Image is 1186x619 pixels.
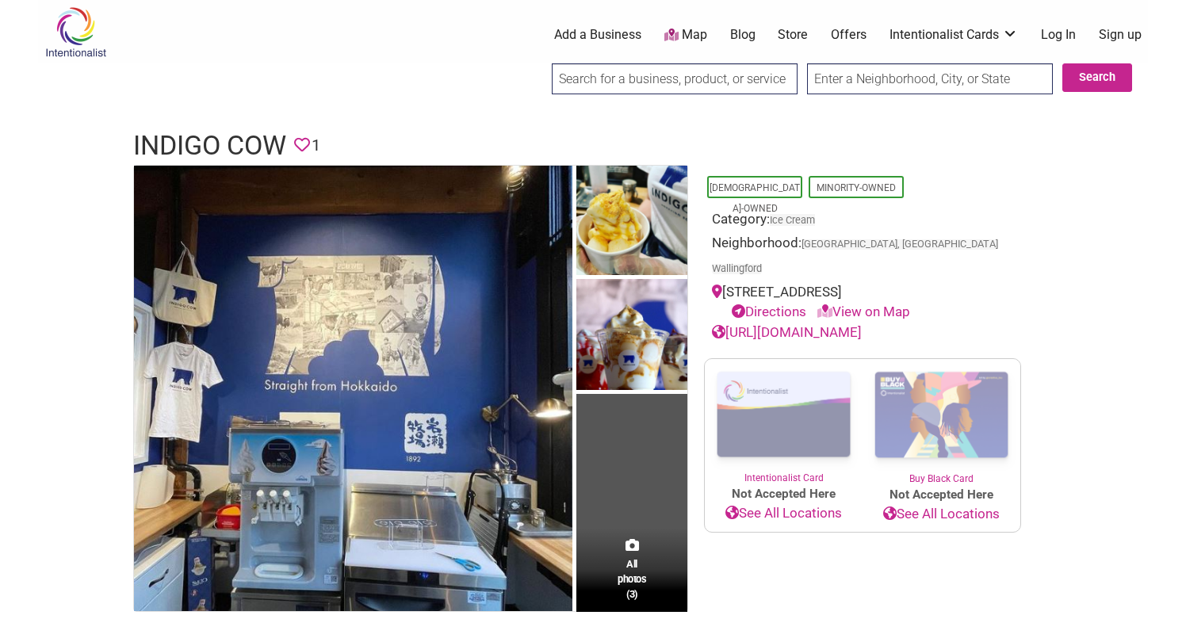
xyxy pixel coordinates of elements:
a: Map [664,26,707,44]
a: Minority-Owned [817,182,896,193]
img: Intentionalist Card [705,359,863,471]
button: Search [1062,63,1132,92]
a: [URL][DOMAIN_NAME] [712,324,862,340]
div: Category: [712,209,1013,234]
a: Intentionalist Card [705,359,863,485]
img: Buy Black Card [863,359,1020,472]
a: Ice Cream [770,214,815,226]
a: Offers [831,26,867,44]
a: Add a Business [554,26,641,44]
span: Not Accepted Here [863,486,1020,504]
div: Neighborhood: [712,233,1013,282]
img: Indigo Cow [134,166,572,611]
img: Intentionalist [38,6,113,58]
div: [STREET_ADDRESS] [712,282,1013,323]
a: Intentionalist Cards [889,26,1018,44]
a: Sign up [1099,26,1142,44]
a: See All Locations [863,504,1020,525]
span: [GEOGRAPHIC_DATA], [GEOGRAPHIC_DATA] [802,239,998,250]
h1: Indigo Cow [133,127,286,165]
a: View on Map [817,304,910,319]
span: Wallingford [712,264,762,274]
span: 1 [312,133,320,158]
input: Search for a business, product, or service [552,63,798,94]
a: See All Locations [705,503,863,524]
a: [DEMOGRAPHIC_DATA]-Owned [710,182,800,214]
span: All photos (3) [618,556,646,602]
a: Log In [1041,26,1076,44]
img: Indigo Cow [576,166,687,280]
a: Store [778,26,808,44]
span: Not Accepted Here [705,485,863,503]
a: Directions [732,304,806,319]
input: Enter a Neighborhood, City, or State [807,63,1053,94]
img: Indigo Cow [576,279,687,394]
a: Blog [730,26,756,44]
a: Buy Black Card [863,359,1020,486]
